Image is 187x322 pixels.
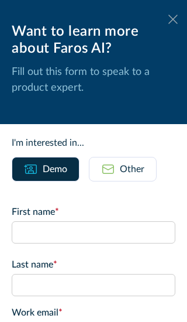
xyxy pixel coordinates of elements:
div: Other [120,162,144,176]
label: First name [12,205,175,219]
div: Want to learn more about Faros AI? [12,23,175,57]
div: I'm interested in... [12,136,175,150]
label: Last name [12,258,175,272]
p: Fill out this form to speak to a product expert. [12,64,175,96]
div: Demo [43,162,67,176]
label: Work email [12,306,175,320]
